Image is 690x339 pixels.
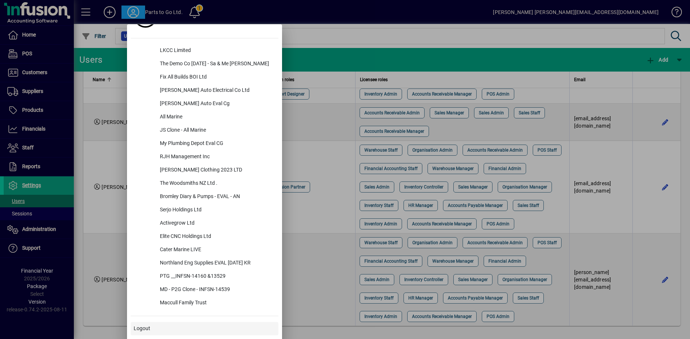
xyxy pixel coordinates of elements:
button: The Woodsmiths NZ Ltd . [131,177,278,190]
button: Maccull Family Trust [131,297,278,310]
div: Maccull Family Trust [154,297,278,310]
button: All Marine [131,111,278,124]
button: Cater Marine LIVE [131,243,278,257]
div: JS Clone - All Marine [154,124,278,137]
div: [PERSON_NAME] Clothing 2023 LTD [154,164,278,177]
button: Serjo Holdings Ltd [131,204,278,217]
button: [PERSON_NAME] Clothing 2023 LTD [131,164,278,177]
div: PTG __INFSN-14160 &13529 [154,270,278,283]
button: RJH Management Inc [131,151,278,164]
div: RJH Management Inc [154,151,278,164]
button: [PERSON_NAME] Auto Electrical Co Ltd [131,84,278,97]
button: JS Clone - All Marine [131,124,278,137]
button: The Demo Co [DATE] - Sa & Me [PERSON_NAME] [131,58,278,71]
div: The Woodsmiths NZ Ltd . [154,177,278,190]
div: Elite CNC Holdings Ltd [154,230,278,243]
button: LKCC Limited [131,44,278,58]
button: MD - P2G Clone - INFSN-14539 [131,283,278,297]
div: Activegrow Ltd [154,217,278,230]
button: Logout [131,322,278,335]
div: Serjo Holdings Ltd [154,204,278,217]
div: [PERSON_NAME] Auto Electrical Co Ltd [154,84,278,97]
div: [PERSON_NAME] Auto Eval Cg [154,97,278,111]
button: [PERSON_NAME] Auto Eval Cg [131,97,278,111]
button: Activegrow Ltd [131,217,278,230]
button: Bromley Diary & Pumps - EVAL - AN [131,190,278,204]
div: Bromley Diary & Pumps - EVAL - AN [154,190,278,204]
div: My Plumbing Depot Eval CG [154,137,278,151]
button: Fix All Builds BOI Ltd [131,71,278,84]
div: The Demo Co [DATE] - Sa & Me [PERSON_NAME] [154,58,278,71]
div: LKCC Limited [154,44,278,58]
span: Logout [134,325,150,332]
button: Northland Eng Supplies EVAL [DATE] KR [131,257,278,270]
div: Northland Eng Supplies EVAL [DATE] KR [154,257,278,270]
div: Fix All Builds BOI Ltd [154,71,278,84]
div: All Marine [154,111,278,124]
button: Elite CNC Holdings Ltd [131,230,278,243]
button: My Plumbing Depot Eval CG [131,137,278,151]
button: PTG __INFSN-14160 &13529 [131,270,278,283]
div: Cater Marine LIVE [154,243,278,257]
div: MD - P2G Clone - INFSN-14539 [154,283,278,297]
